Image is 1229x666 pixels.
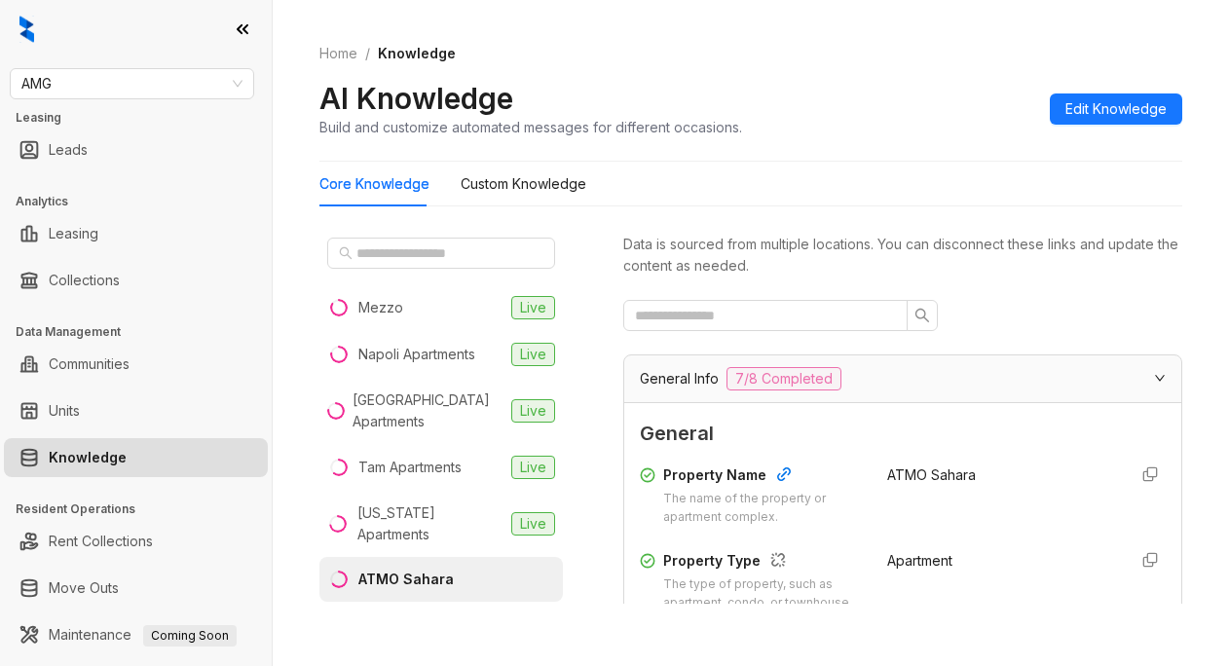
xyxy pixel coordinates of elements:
[319,80,513,117] h2: AI Knowledge
[378,45,456,61] span: Knowledge
[640,368,719,389] span: General Info
[316,43,361,64] a: Home
[640,419,1166,449] span: General
[1154,372,1166,384] span: expanded
[357,502,503,545] div: [US_STATE] Apartments
[887,552,952,569] span: Apartment
[663,550,864,575] div: Property Type
[49,522,153,561] a: Rent Collections
[16,323,272,341] h3: Data Management
[4,615,268,654] li: Maintenance
[339,246,353,260] span: search
[143,625,237,647] span: Coming Soon
[914,308,930,323] span: search
[358,569,454,590] div: ATMO Sahara
[16,500,272,518] h3: Resident Operations
[4,569,268,608] li: Move Outs
[49,214,98,253] a: Leasing
[16,109,272,127] h3: Leasing
[663,575,864,612] div: The type of property, such as apartment, condo, or townhouse.
[358,457,462,478] div: Tam Apartments
[4,345,268,384] li: Communities
[887,466,976,483] span: ATMO Sahara
[511,399,555,423] span: Live
[21,69,242,98] span: AMG
[353,389,503,432] div: [GEOGRAPHIC_DATA] Apartments
[663,464,864,490] div: Property Name
[4,438,268,477] li: Knowledge
[726,367,841,390] span: 7/8 Completed
[1065,98,1167,120] span: Edit Knowledge
[511,512,555,536] span: Live
[511,296,555,319] span: Live
[511,456,555,479] span: Live
[49,569,119,608] a: Move Outs
[358,344,475,365] div: Napoli Apartments
[624,355,1181,402] div: General Info7/8 Completed
[1050,93,1182,125] button: Edit Knowledge
[663,490,864,527] div: The name of the property or apartment complex.
[319,117,742,137] div: Build and customize automated messages for different occasions.
[358,297,403,318] div: Mezzo
[4,130,268,169] li: Leads
[49,391,80,430] a: Units
[49,130,88,169] a: Leads
[19,16,34,43] img: logo
[511,343,555,366] span: Live
[16,193,272,210] h3: Analytics
[49,345,130,384] a: Communities
[49,261,120,300] a: Collections
[365,43,370,64] li: /
[4,391,268,430] li: Units
[461,173,586,195] div: Custom Knowledge
[49,438,127,477] a: Knowledge
[4,522,268,561] li: Rent Collections
[319,173,429,195] div: Core Knowledge
[4,261,268,300] li: Collections
[4,214,268,253] li: Leasing
[623,234,1182,277] div: Data is sourced from multiple locations. You can disconnect these links and update the content as...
